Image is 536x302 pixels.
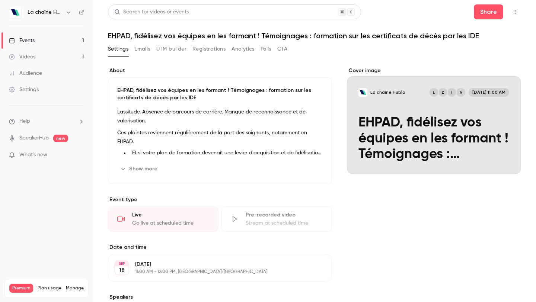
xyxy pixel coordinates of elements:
li: help-dropdown-opener [9,118,84,125]
label: Cover image [347,67,521,74]
button: Emails [134,43,150,55]
span: new [53,135,68,142]
button: Show more [117,163,162,175]
button: UTM builder [156,43,186,55]
p: 18 [119,267,125,274]
div: Live [132,211,209,219]
span: Plan usage [38,285,61,291]
div: Stream at scheduled time [246,219,323,227]
section: Cover image [347,67,521,174]
button: Registrations [192,43,226,55]
div: SEP [115,261,128,266]
div: LiveGo live at scheduled time [108,206,218,232]
a: SpeakerHub [19,134,49,142]
label: Date and time [108,244,332,251]
p: Ces plaintes reviennent régulièrement de la part des soignants, notamment en EHPAD. [117,128,323,146]
button: Polls [261,43,271,55]
span: What's new [19,151,47,159]
button: CTA [277,43,287,55]
button: Share [474,4,503,19]
div: Pre-recorded video [246,211,323,219]
h6: La chaîne Hublo [28,9,63,16]
span: Help [19,118,30,125]
span: Premium [9,284,33,293]
p: Event type [108,196,332,203]
div: Events [9,37,35,44]
div: Audience [9,70,42,77]
label: About [108,67,332,74]
h1: EHPAD, fidélisez vos équipes en les formant ! Témoignages : formation sur les certificats de décè... [108,31,521,40]
div: Pre-recorded videoStream at scheduled time [221,206,332,232]
label: Speakers [108,293,332,301]
p: Lassitude. Absence de parcours de carrière. Manque de reconnaissance et de valorisation. [117,107,323,125]
div: Go live at scheduled time [132,219,209,227]
li: Et si votre plan de formation devenait une levier d'acquisition et de fidélisation ? [129,149,323,157]
p: EHPAD, fidélisez vos équipes en les formant ! Témoignages : formation sur les certificats de décè... [117,87,323,102]
div: Videos [9,53,35,61]
div: Settings [9,86,39,93]
img: La chaîne Hublo [9,6,21,18]
a: Manage [66,285,84,291]
iframe: Noticeable Trigger [75,152,84,158]
button: Settings [108,43,128,55]
p: 11:00 AM - 12:00 PM, [GEOGRAPHIC_DATA]/[GEOGRAPHIC_DATA] [135,269,293,275]
div: Search for videos or events [114,8,189,16]
p: [DATE] [135,261,293,268]
button: Analytics [232,43,255,55]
